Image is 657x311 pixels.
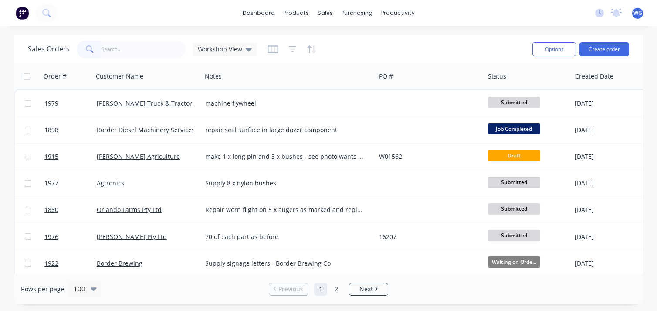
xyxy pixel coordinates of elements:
span: 1979 [44,99,58,108]
span: 1898 [44,126,58,134]
div: 16207 [379,232,476,241]
ul: Pagination [265,283,392,296]
span: Draft [488,150,540,161]
div: Order # [44,72,67,81]
a: Border Brewing [97,259,142,267]
div: purchasing [337,7,377,20]
a: [PERSON_NAME] Truck & Tractor Pty Ltd [97,99,213,107]
div: [DATE] [575,99,640,108]
div: [DATE] [575,205,640,214]
div: productivity [377,7,419,20]
span: Waiting on Orde... [488,256,540,267]
span: Submitted [488,230,540,241]
a: [PERSON_NAME] Agriculture [97,152,180,161]
a: Border Diesel Machinery Services [97,126,195,134]
a: 1979 [44,90,97,116]
span: 1880 [44,205,58,214]
span: Next [359,285,373,294]
a: [PERSON_NAME] Pty Ltd [97,232,167,241]
div: Notes [205,72,222,81]
a: 1977 [44,170,97,196]
div: [DATE] [575,232,640,241]
a: Next page [349,285,388,294]
a: dashboard [238,7,279,20]
a: 1922 [44,250,97,277]
div: PO # [379,72,393,81]
span: WG [633,9,642,17]
div: Supply signage letters - Border Brewing Co [205,259,364,268]
button: Options [532,42,576,56]
a: 1915 [44,144,97,170]
div: [DATE] [575,179,640,188]
div: [DATE] [575,126,640,134]
div: Repair worn flight on 5 x augers as marked and replace worn ends [205,205,364,214]
span: Rows per page [21,285,64,294]
input: Search... [101,41,186,58]
a: Page 1 is your current page [314,283,327,296]
div: Supply 8 x nylon bushes [205,179,364,188]
span: Workshop View [198,44,242,54]
span: Submitted [488,203,540,214]
div: Created Date [575,72,613,81]
a: 1898 [44,117,97,143]
a: 1976 [44,224,97,250]
a: Page 2 [330,283,343,296]
div: repair seal surface in large dozer component [205,126,364,134]
div: Customer Name [96,72,143,81]
a: Agtronics [97,179,124,187]
a: Previous page [269,285,308,294]
span: 1977 [44,179,58,188]
span: 1976 [44,232,58,241]
img: Factory [16,7,29,20]
div: Status [488,72,506,81]
span: 1922 [44,259,58,268]
div: 70 of each part as before [205,232,364,241]
button: Create order [579,42,629,56]
span: Submitted [488,97,540,108]
span: Job Completed [488,123,540,134]
span: Previous [278,285,303,294]
div: products [279,7,313,20]
h1: Sales Orders [28,45,70,53]
div: W01562 [379,152,476,161]
a: 1880 [44,197,97,223]
span: Submitted [488,177,540,188]
div: machine flywheel [205,99,364,108]
div: [DATE] [575,152,640,161]
a: Orlando Farms Pty Ltd [97,205,162,214]
span: 1915 [44,152,58,161]
div: sales [313,7,337,20]
div: [DATE] [575,259,640,268]
div: make 1 x long pin and 3 x bushes - see photo wants by mid next week [205,152,364,161]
